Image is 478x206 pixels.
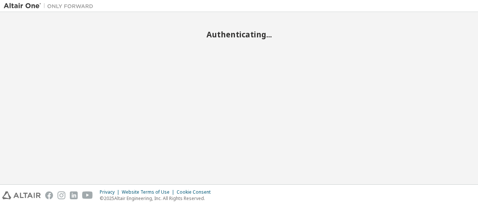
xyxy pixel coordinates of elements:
[4,2,97,10] img: Altair One
[4,30,474,39] h2: Authenticating...
[58,191,65,199] img: instagram.svg
[70,191,78,199] img: linkedin.svg
[100,189,122,195] div: Privacy
[100,195,215,202] p: © 2025 Altair Engineering, Inc. All Rights Reserved.
[2,191,41,199] img: altair_logo.svg
[45,191,53,199] img: facebook.svg
[122,189,177,195] div: Website Terms of Use
[177,189,215,195] div: Cookie Consent
[82,191,93,199] img: youtube.svg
